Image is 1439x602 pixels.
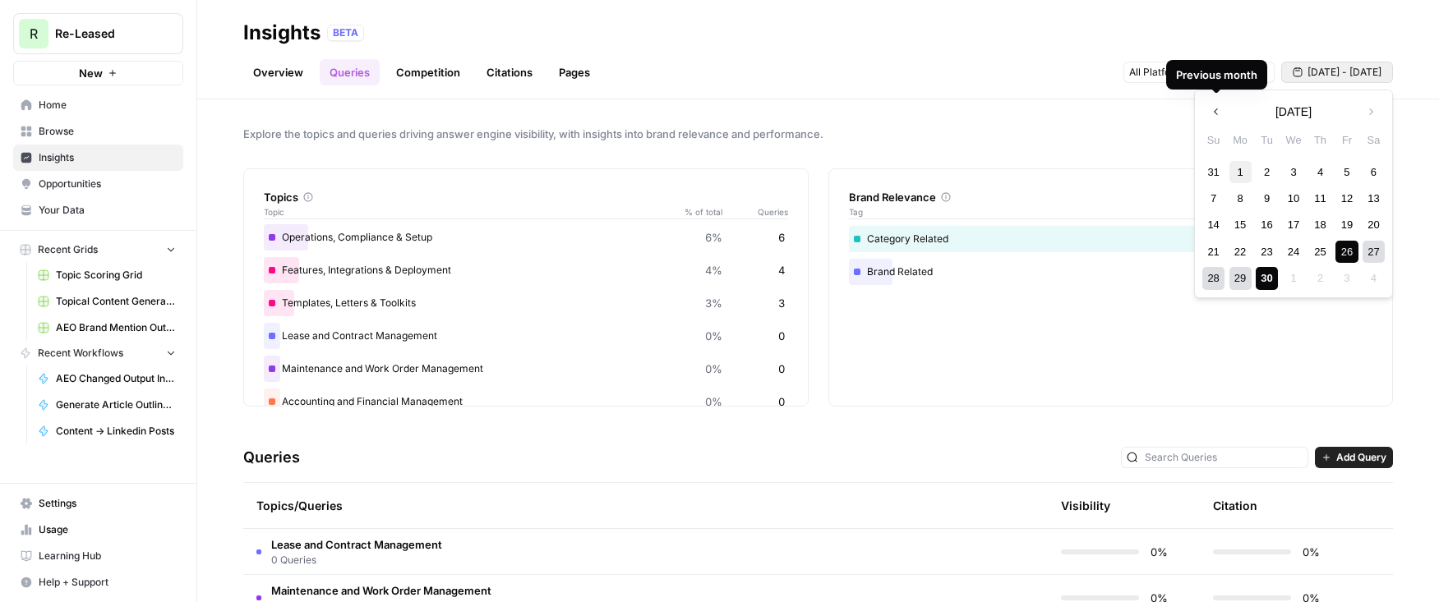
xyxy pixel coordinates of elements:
[1213,483,1257,528] div: Citation
[1301,544,1320,560] span: 0%
[386,59,470,85] a: Competition
[1256,129,1278,151] div: Tu
[327,25,364,41] div: BETA
[778,229,785,246] span: 6
[39,124,176,139] span: Browse
[264,356,788,382] div: Maintenance and Work Order Management
[849,226,1373,252] div: Category Related
[705,229,722,246] span: 6%
[778,295,785,311] span: 3
[705,361,722,377] span: 0%
[13,13,183,54] button: Workspace: Re-Leased
[1282,129,1304,151] div: We
[30,392,183,418] a: Generate Article Outline + Deep Research
[778,262,785,278] span: 4
[243,126,1393,142] span: Explore the topics and queries driving answer engine visibility, with insights into brand relevan...
[1309,214,1331,236] div: Choose Thursday, September 18th, 2025
[1229,129,1252,151] div: Mo
[264,205,673,218] span: Topic
[271,536,442,553] span: Lease and Contract Management
[1256,187,1278,209] div: Choose Tuesday, September 9th, 2025
[778,328,785,344] span: 0
[56,268,176,283] span: Topic Scoring Grid
[849,205,1258,218] span: Tag
[1335,241,1358,263] div: Choose Friday, September 26th, 2025
[39,522,176,537] span: Usage
[1281,62,1393,83] button: [DATE] - [DATE]
[243,446,300,469] h3: Queries
[1282,161,1304,183] div: Choose Wednesday, September 3rd, 2025
[1335,214,1358,236] div: Choose Friday, September 19th, 2025
[1202,129,1225,151] div: Su
[1335,129,1358,151] div: Fr
[1149,544,1168,560] span: 0%
[778,361,785,377] span: 0
[1309,161,1331,183] div: Choose Thursday, September 4th, 2025
[849,189,1373,205] div: Brand Relevance
[264,323,788,349] div: Lease and Contract Management
[1363,241,1385,263] div: Choose Saturday, September 27th, 2025
[13,92,183,118] a: Home
[1336,450,1386,465] span: Add Query
[1145,449,1303,466] input: Search Queries
[1176,67,1257,83] div: Previous month
[30,365,183,392] a: AEO Changed Output Instructions
[849,259,1373,285] div: Brand Related
[264,257,788,283] div: Features, Integrations & Deployment
[1229,187,1252,209] div: Choose Monday, September 8th, 2025
[30,288,183,315] a: Topical Content Generation Grid
[1202,161,1225,183] div: Choose Sunday, August 31st, 2025
[79,65,103,81] span: New
[1229,267,1252,289] div: Choose Monday, September 29th, 2025
[271,553,442,568] span: 0 Queries
[56,398,176,412] span: Generate Article Outline + Deep Research
[1256,214,1278,236] div: Choose Tuesday, September 16th, 2025
[13,61,183,85] button: New
[30,262,183,288] a: Topic Scoring Grid
[13,569,183,595] button: Help + Support
[1229,241,1252,263] div: Choose Monday, September 22nd, 2025
[1282,214,1304,236] div: Choose Wednesday, September 17th, 2025
[56,371,176,386] span: AEO Changed Output Instructions
[1282,241,1304,263] div: Choose Wednesday, September 24th, 2025
[56,424,176,439] span: Content -> Linkedin Posts
[705,328,722,344] span: 0%
[1202,187,1225,209] div: Choose Sunday, September 7th, 2025
[13,341,183,365] button: Recent Workflows
[1256,267,1278,289] div: Choose Tuesday, September 30th, 2025
[1309,129,1331,151] div: Th
[264,290,788,316] div: Templates, Letters & Toolkits
[1363,187,1385,209] div: Choose Saturday, September 13th, 2025
[55,25,155,42] span: Re-Leased
[1282,267,1304,289] div: Not available Wednesday, October 1st, 2025
[264,224,788,250] div: Operations, Compliance & Setup
[13,237,183,262] button: Recent Grids
[256,483,879,528] div: Topics/Queries
[1335,187,1358,209] div: Choose Friday, September 12th, 2025
[1061,498,1110,514] div: Visibility
[705,393,722,410] span: 0%
[705,295,722,311] span: 3%
[1363,129,1385,151] div: Sa
[13,118,183,145] a: Browse
[39,203,176,218] span: Your Data
[1315,447,1393,468] button: Add Query
[13,490,183,517] a: Settings
[39,98,176,113] span: Home
[1363,214,1385,236] div: Choose Saturday, September 20th, 2025
[13,517,183,543] a: Usage
[1309,241,1331,263] div: Choose Thursday, September 25th, 2025
[1129,64,1251,80] input: All Platforms
[38,346,123,361] span: Recent Workflows
[38,242,98,257] span: Recent Grids
[549,59,600,85] a: Pages
[1256,161,1278,183] div: Choose Tuesday, September 2nd, 2025
[1202,214,1225,236] div: Choose Sunday, September 14th, 2025
[264,189,788,205] div: Topics
[1194,90,1393,298] div: [DATE] - [DATE]
[56,320,176,335] span: AEO Brand Mention Outreach
[778,393,785,410] span: 0
[1335,267,1358,289] div: Not available Friday, October 3rd, 2025
[13,145,183,171] a: Insights
[1229,214,1252,236] div: Choose Monday, September 15th, 2025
